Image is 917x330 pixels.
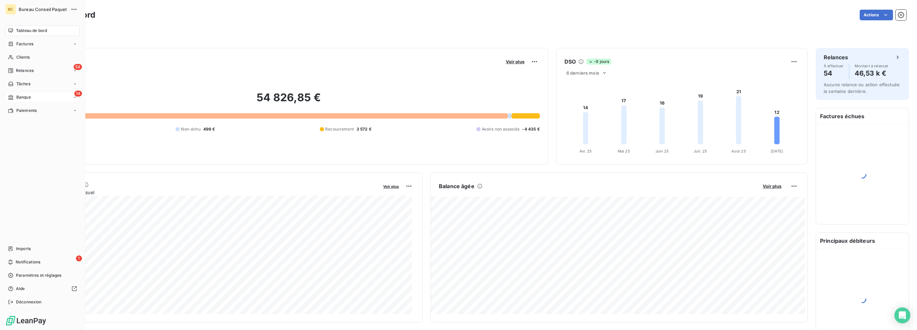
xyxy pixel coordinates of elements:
span: Bureau Conseil Paquet [19,7,67,12]
a: Aide [5,283,80,294]
tspan: Mai 25 [617,149,630,154]
tspan: Juin 25 [655,149,669,154]
h6: Relances [824,53,848,61]
span: 54 [74,64,82,70]
tspan: Juil. 25 [693,149,707,154]
span: 499 € [203,126,215,132]
button: Voir plus [761,183,783,189]
img: Logo LeanPay [5,315,47,326]
tspan: [DATE] [770,149,783,154]
span: Factures [16,41,33,47]
span: -4 435 € [522,126,539,132]
span: Paiements [16,108,37,114]
div: Open Intercom Messenger [894,307,910,323]
h4: 54 [824,68,844,79]
span: Imports [16,246,31,252]
span: À effectuer [824,64,844,68]
h6: DSO [564,58,576,66]
span: Non-échu [181,126,200,132]
span: Voir plus [506,59,524,64]
span: Clients [16,54,30,60]
span: Aide [16,286,25,292]
span: 6 derniers mois [566,70,599,76]
span: Notifications [16,259,40,265]
span: Voir plus [763,183,781,189]
span: 14 [74,91,82,97]
h2: 54 826,85 € [38,91,540,111]
tspan: Août 25 [731,149,746,154]
span: Tableau de bord [16,28,47,34]
h6: Principaux débiteurs [816,233,909,249]
button: Voir plus [504,59,526,65]
span: Déconnexion [16,299,42,305]
h4: 46,53 k € [855,68,889,79]
tspan: Avr. 25 [579,149,592,154]
h6: Balance âgée [439,182,474,190]
h6: Factures échues [816,108,909,124]
span: -9 jours [586,59,611,65]
span: Banque [16,94,31,100]
span: Avoirs non associés [482,126,520,132]
span: Paramètres et réglages [16,272,61,278]
div: BC [5,4,16,15]
span: Tâches [16,81,30,87]
button: Actions [860,10,893,20]
span: Relances [16,68,34,74]
span: 1 [76,255,82,261]
span: Chiffre d'affaires mensuel [38,189,379,196]
span: Montant à relancer [855,64,889,68]
span: 3 572 € [357,126,372,132]
span: Recouvrement [325,126,354,132]
span: Aucune relance ou action effectuée la semaine dernière. [824,82,900,94]
span: Voir plus [383,184,399,189]
button: Voir plus [381,183,401,189]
